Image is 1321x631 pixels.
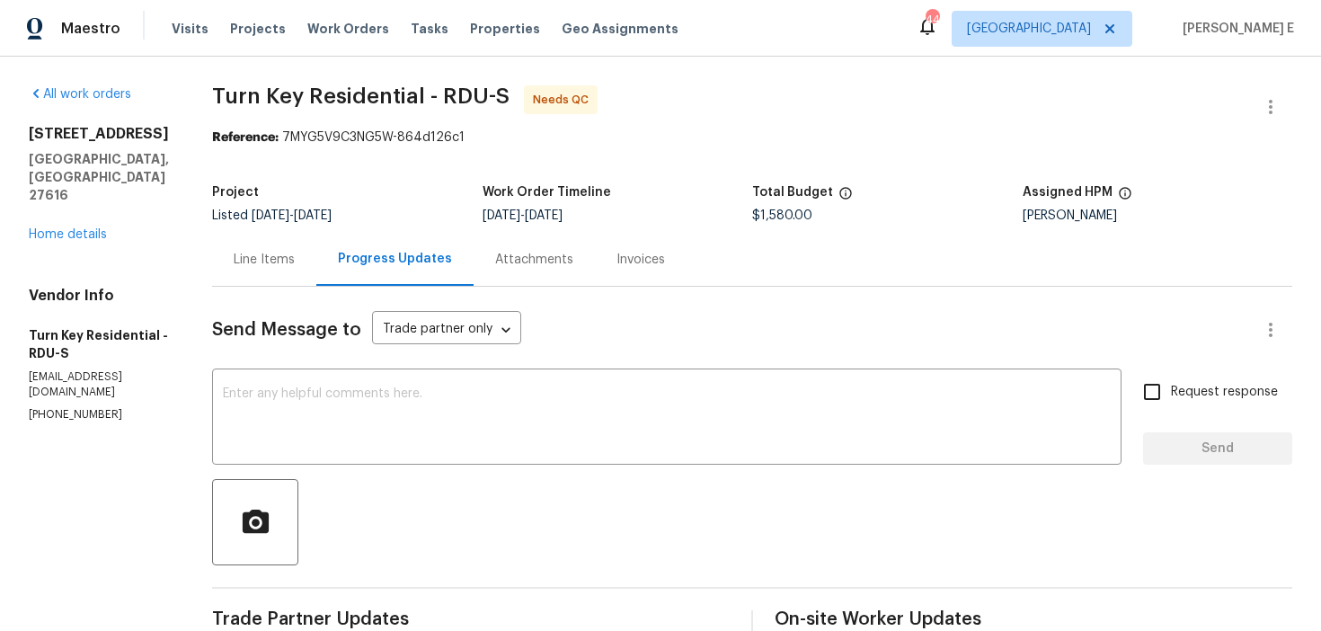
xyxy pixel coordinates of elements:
[1171,383,1278,402] span: Request response
[483,186,611,199] h5: Work Order Timeline
[29,150,169,204] h5: [GEOGRAPHIC_DATA], [GEOGRAPHIC_DATA] 27616
[1023,186,1113,199] h5: Assigned HPM
[212,610,730,628] span: Trade Partner Updates
[252,209,289,222] span: [DATE]
[533,91,596,109] span: Needs QC
[562,20,678,38] span: Geo Assignments
[752,209,812,222] span: $1,580.00
[307,20,389,38] span: Work Orders
[29,407,169,422] p: [PHONE_NUMBER]
[212,186,259,199] h5: Project
[1118,186,1132,209] span: The hpm assigned to this work order.
[212,131,279,144] b: Reference:
[212,321,361,339] span: Send Message to
[926,11,938,29] div: 44
[338,250,452,268] div: Progress Updates
[29,369,169,400] p: [EMAIL_ADDRESS][DOMAIN_NAME]
[495,251,573,269] div: Attachments
[775,610,1292,628] span: On-site Worker Updates
[212,85,510,107] span: Turn Key Residential - RDU-S
[29,326,169,362] h5: Turn Key Residential - RDU-S
[967,20,1091,38] span: [GEOGRAPHIC_DATA]
[294,209,332,222] span: [DATE]
[252,209,332,222] span: -
[29,88,131,101] a: All work orders
[483,209,520,222] span: [DATE]
[29,125,169,143] h2: [STREET_ADDRESS]
[1023,209,1293,222] div: [PERSON_NAME]
[212,209,332,222] span: Listed
[470,20,540,38] span: Properties
[525,209,563,222] span: [DATE]
[838,186,853,209] span: The total cost of line items that have been proposed by Opendoor. This sum includes line items th...
[61,20,120,38] span: Maestro
[172,20,208,38] span: Visits
[483,209,563,222] span: -
[230,20,286,38] span: Projects
[1175,20,1294,38] span: [PERSON_NAME] E
[29,228,107,241] a: Home details
[752,186,833,199] h5: Total Budget
[234,251,295,269] div: Line Items
[616,251,665,269] div: Invoices
[411,22,448,35] span: Tasks
[212,129,1292,147] div: 7MYG5V9C3NG5W-864d126c1
[372,315,521,345] div: Trade partner only
[29,287,169,305] h4: Vendor Info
